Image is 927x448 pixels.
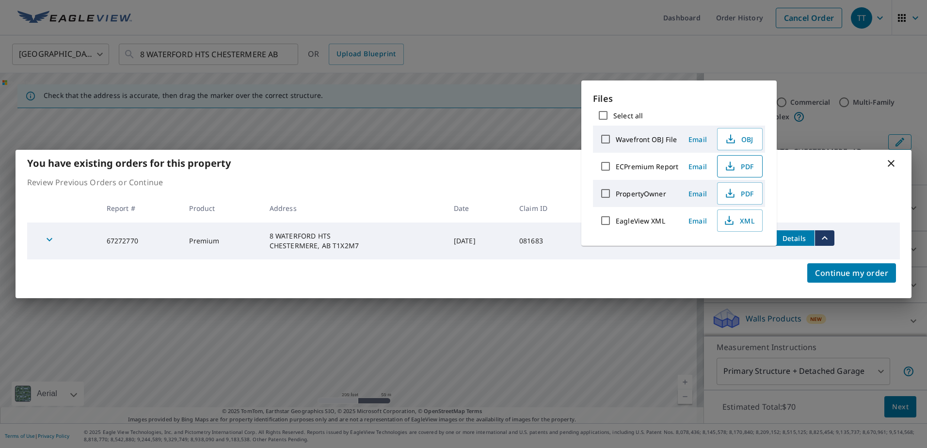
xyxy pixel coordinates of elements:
[780,234,809,243] span: Details
[99,223,182,259] td: 67272770
[181,194,261,223] th: Product
[774,230,815,246] button: detailsBtn-67272770
[717,128,763,150] button: OBJ
[723,215,754,226] span: XML
[616,189,666,198] label: PropertyOwner
[815,266,888,280] span: Continue my order
[27,176,900,188] p: Review Previous Orders or Continue
[723,133,754,145] span: OBJ
[686,162,709,171] span: Email
[686,135,709,144] span: Email
[815,230,834,246] button: filesDropdownBtn-67272770
[616,216,665,225] label: EagleView XML
[686,216,709,225] span: Email
[616,162,678,171] label: ECPremium Report
[27,157,231,170] b: You have existing orders for this property
[446,194,511,223] th: Date
[270,231,438,251] div: 8 WATERFORD HTS CHESTERMERE, AB T1X2M7
[613,111,643,120] label: Select all
[99,194,182,223] th: Report #
[717,155,763,177] button: PDF
[807,263,896,283] button: Continue my order
[723,160,754,172] span: PDF
[446,223,511,259] td: [DATE]
[616,135,677,144] label: Wavefront OBJ File
[686,189,709,198] span: Email
[511,223,589,259] td: 081683
[682,186,713,201] button: Email
[511,194,589,223] th: Claim ID
[717,209,763,232] button: XML
[682,213,713,228] button: Email
[682,159,713,174] button: Email
[717,182,763,205] button: PDF
[181,223,261,259] td: Premium
[262,194,446,223] th: Address
[682,132,713,147] button: Email
[723,188,754,199] span: PDF
[593,92,765,105] p: Files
